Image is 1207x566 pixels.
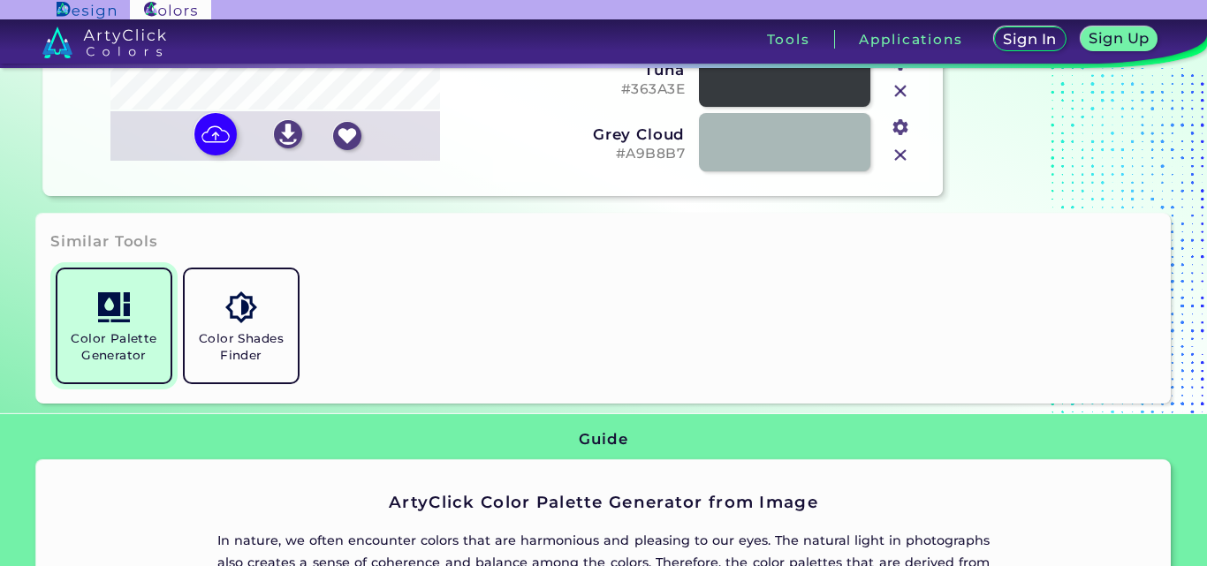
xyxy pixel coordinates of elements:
a: Sign In [992,26,1067,52]
img: ArtyClick Design logo [57,2,116,19]
h5: #A9B8B7 [505,146,685,162]
img: icon picture [194,113,237,155]
img: icon_close.svg [889,79,912,102]
a: Sign Up [1079,26,1159,52]
h3: Guide [579,429,627,450]
h5: Color Palette Generator [65,330,163,364]
h3: Similar Tools [50,231,158,253]
img: icon_download_white.svg [274,120,302,148]
h5: Color Shades Finder [192,330,291,364]
img: icon_close.svg [889,144,912,167]
h2: ArtyClick Color Palette Generator from Image [217,491,990,514]
a: Color Palette Generator [50,262,178,389]
h5: #363A3E [505,81,685,98]
img: icon_color_shades.svg [225,291,256,322]
h5: Sign Up [1088,31,1150,46]
h3: Applications [859,33,962,46]
h5: Sign In [1002,32,1058,47]
a: Color Shades Finder [178,262,305,389]
h3: Grey Cloud [505,125,685,143]
h3: Tools [767,33,810,46]
img: logo_artyclick_colors_white.svg [42,26,167,58]
img: icon_favourite_white.svg [333,122,361,150]
img: icon_col_pal_col.svg [98,291,129,322]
